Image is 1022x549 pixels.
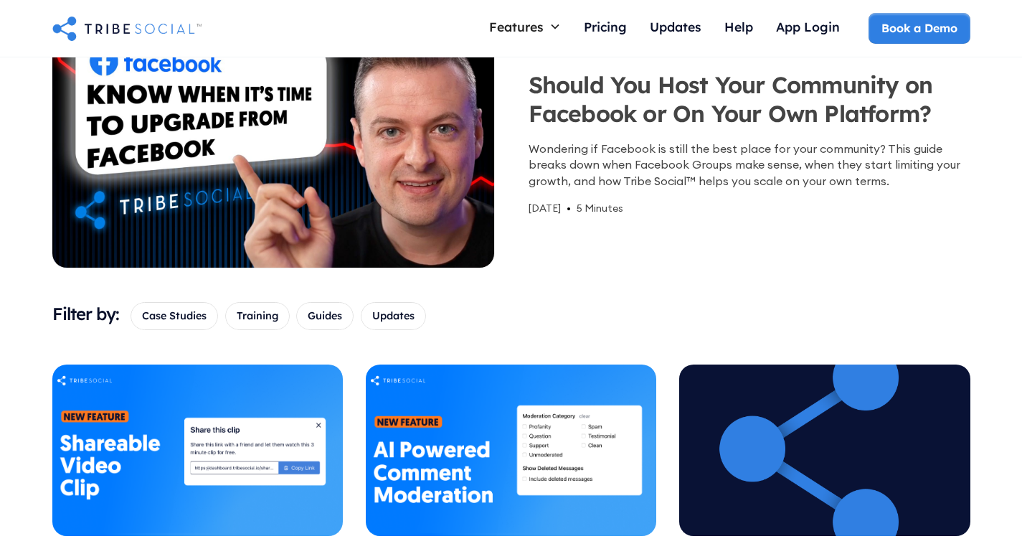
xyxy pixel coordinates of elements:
div: App Login [776,19,840,34]
a: Pricing [572,13,638,44]
div: Updates [650,19,701,34]
a: Updates [638,13,713,44]
div: • [567,200,571,216]
div: Features [489,19,544,34]
a: App Login [765,13,851,44]
div: Wondering if Facebook is still the best place for your community? This guide breaks down when Fac... [529,141,970,189]
form: Email Form [131,302,970,329]
a: home [52,14,202,42]
div: Pricing [584,19,627,34]
div: Features [478,13,572,40]
span: Case Studies [142,308,207,324]
div: Help [724,19,753,34]
h3: Filter by: [52,302,119,327]
span: Training [237,308,278,324]
a: Book a Demo [869,13,970,43]
span: Updates [372,308,415,324]
div: 5 Minutes [577,200,623,216]
h3: Should You Host Your Community on Facebook or On Your Own Platform? [529,70,970,135]
a: Help [713,13,765,44]
div: [DATE] [529,200,561,216]
span: Guides [308,308,342,324]
a: Should You Host Your Community on Facebook or On Your Own Platform?Wondering if Facebook is still... [52,19,970,268]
